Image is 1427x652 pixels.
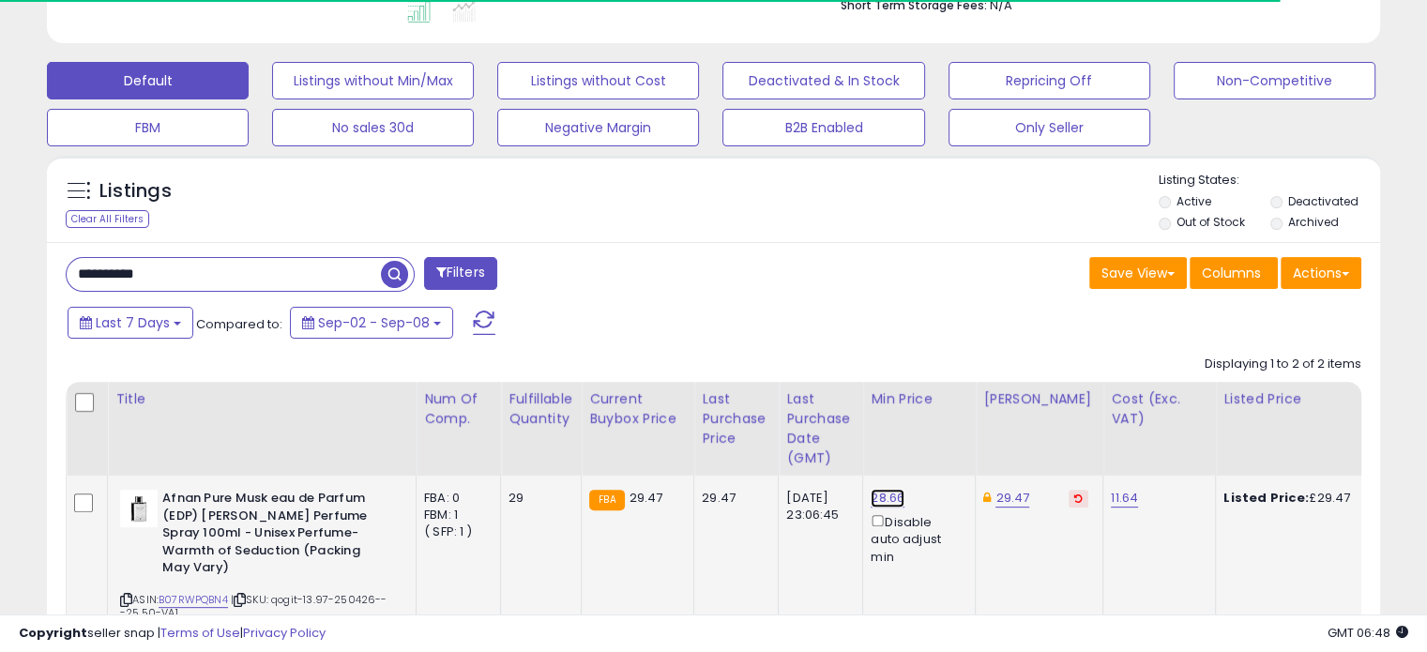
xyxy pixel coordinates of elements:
div: [PERSON_NAME] [983,389,1095,409]
label: Deactivated [1287,193,1358,209]
button: Sep-02 - Sep-08 [290,307,453,339]
div: FBA: 0 [424,490,486,507]
div: ( SFP: 1 ) [424,523,486,540]
button: Save View [1089,257,1187,289]
a: 11.64 [1111,489,1138,508]
span: Last 7 Days [96,313,170,332]
span: Compared to: [196,315,282,333]
div: Disable auto adjust min [871,511,961,566]
div: Last Purchase Date (GMT) [786,389,855,468]
div: Current Buybox Price [589,389,686,429]
div: [DATE] 23:06:45 [786,490,848,523]
strong: Copyright [19,624,87,642]
div: Cost (Exc. VAT) [1111,389,1207,429]
a: B07RWPQBN4 [159,592,228,608]
div: Num of Comp. [424,389,493,429]
button: Deactivated & In Stock [722,62,924,99]
div: FBM: 1 [424,507,486,523]
button: B2B Enabled [722,109,924,146]
label: Active [1177,193,1211,209]
small: FBA [589,490,624,510]
b: Afnan Pure Musk eau de Parfum (EDP) [PERSON_NAME] Perfume Spray 100ml - Unisex Perfume- Warmth of... [162,490,390,582]
span: 29.47 [630,489,663,507]
button: Repricing Off [949,62,1150,99]
button: Columns [1190,257,1278,289]
div: Displaying 1 to 2 of 2 items [1205,356,1361,373]
a: Privacy Policy [243,624,326,642]
button: Non-Competitive [1174,62,1375,99]
button: No sales 30d [272,109,474,146]
div: 29.47 [702,490,764,507]
div: Last Purchase Price [702,389,770,448]
div: Clear All Filters [66,210,149,228]
div: Listed Price [1223,389,1386,409]
span: Sep-02 - Sep-08 [318,313,430,332]
label: Archived [1287,214,1338,230]
button: Only Seller [949,109,1150,146]
span: 2025-09-16 06:48 GMT [1328,624,1408,642]
span: Columns [1202,264,1261,282]
b: Listed Price: [1223,489,1309,507]
p: Listing States: [1159,172,1380,190]
a: 28.66 [871,489,904,508]
button: Filters [424,257,497,290]
h5: Listings [99,178,172,205]
a: 29.47 [995,489,1029,508]
button: FBM [47,109,249,146]
div: Title [115,389,408,409]
label: Out of Stock [1177,214,1245,230]
a: Terms of Use [160,624,240,642]
button: Negative Margin [497,109,699,146]
div: £29.47 [1223,490,1379,507]
div: seller snap | | [19,625,326,643]
button: Listings without Min/Max [272,62,474,99]
div: 29 [509,490,567,507]
img: 21mrHdC4aEL._SL40_.jpg [120,490,158,527]
div: Min Price [871,389,967,409]
button: Listings without Cost [497,62,699,99]
button: Default [47,62,249,99]
button: Actions [1281,257,1361,289]
div: Fulfillable Quantity [509,389,573,429]
button: Last 7 Days [68,307,193,339]
span: | SKU: qogit-13.97-250426---25.50-VA1 [120,592,387,620]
